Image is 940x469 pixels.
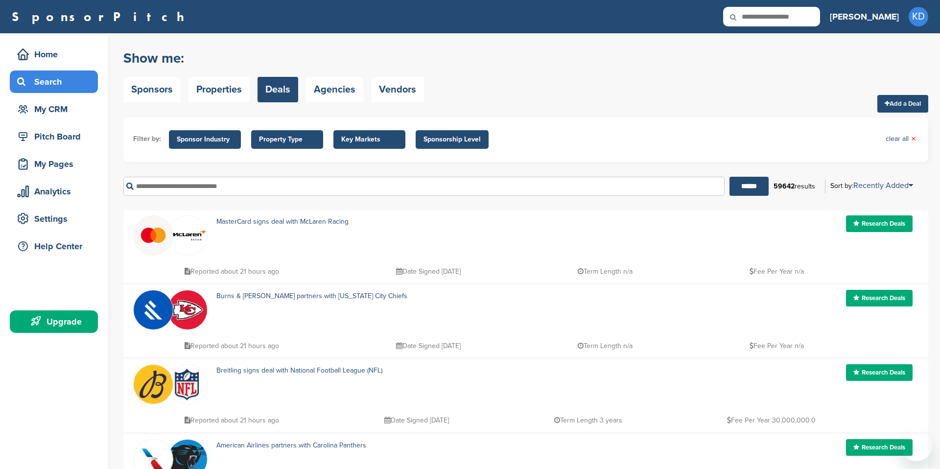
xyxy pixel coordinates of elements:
h3: [PERSON_NAME] [830,10,899,23]
div: Home [15,46,98,63]
a: clear all× [886,134,916,144]
p: Date Signed [DATE] [396,265,461,278]
a: Research Deals [846,290,913,306]
div: Upgrade [15,313,98,330]
p: Date Signed [DATE] [384,414,449,426]
span: Sponsor Industry [177,134,233,145]
a: My CRM [10,98,98,120]
img: Ib8otdir 400x400 [134,365,173,404]
span: × [911,134,916,144]
a: Properties [188,77,250,102]
a: Analytics [10,180,98,203]
div: My CRM [15,100,98,118]
p: Reported about 21 hours ago [185,265,279,278]
p: Fee Per Year 30,000,000.0 [727,414,816,426]
p: Reported about 21 hours ago [185,340,279,352]
a: Pitch Board [10,125,98,148]
img: Mut8nrxk 400x400 [134,290,173,329]
div: Search [15,73,98,91]
a: Burns & [PERSON_NAME] partners with [US_STATE] City Chiefs [216,292,407,300]
h2: Show me: [123,49,424,67]
a: Search [10,70,98,93]
a: Research Deals [846,215,913,232]
img: Mastercard logo [134,216,173,255]
a: My Pages [10,153,98,175]
div: Analytics [15,183,98,200]
img: Mclaren racing logo [168,216,207,255]
a: Breitling signs deal with National Football League (NFL) [216,366,382,375]
span: Property Type [259,134,315,145]
div: My Pages [15,155,98,173]
a: Sponsors [123,77,181,102]
p: Fee Per Year n/a [750,340,804,352]
a: Home [10,43,98,66]
a: SponsorPitch [12,10,190,23]
img: Phks mjx 400x400 [168,365,207,404]
a: Research Deals [846,364,913,381]
div: Sort by: [830,182,913,189]
p: Fee Per Year n/a [750,265,804,278]
p: Term Length 3 years [554,414,622,426]
p: Date Signed [DATE] [396,340,461,352]
div: results [769,178,820,195]
a: Agencies [306,77,363,102]
a: MasterCard signs deal with McLaren Racing [216,217,349,226]
a: Deals [258,77,298,102]
a: Upgrade [10,310,98,333]
a: [PERSON_NAME] [830,6,899,27]
p: Reported about 21 hours ago [185,414,279,426]
a: Help Center [10,235,98,258]
a: Add a Deal [877,95,928,113]
div: Pitch Board [15,128,98,145]
div: Help Center [15,237,98,255]
span: KD [909,7,928,26]
div: Settings [15,210,98,228]
li: Filter by: [133,134,161,144]
p: Term Length n/a [578,340,633,352]
a: Recently Added [853,181,913,190]
a: American Airlines partners with Carolina Panthers [216,441,366,449]
img: Tbqh4hox 400x400 [168,290,207,329]
iframe: Button to launch messaging window [901,430,932,461]
span: Key Markets [341,134,398,145]
b: 59642 [774,182,795,190]
p: Term Length n/a [578,265,633,278]
a: Research Deals [846,439,913,456]
a: Settings [10,208,98,230]
span: Sponsorship Level [423,134,481,145]
a: Vendors [371,77,424,102]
